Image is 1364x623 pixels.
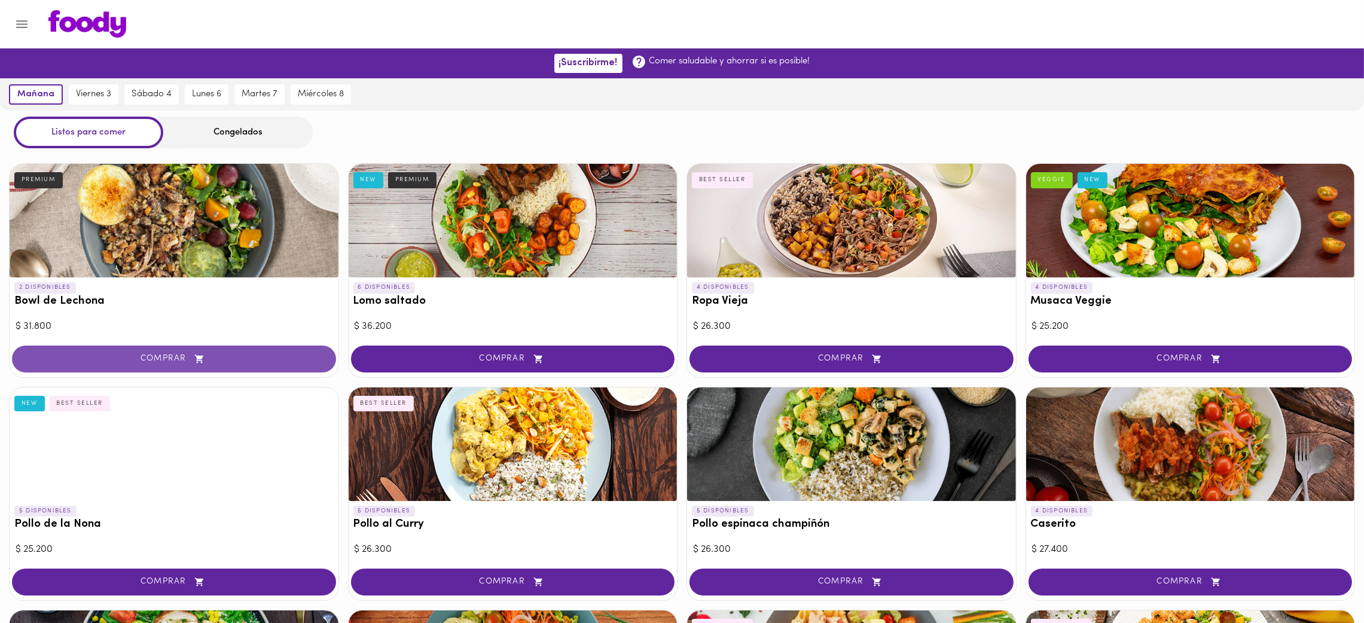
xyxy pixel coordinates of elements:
[14,282,76,293] p: 2 DISPONIBLES
[353,518,673,531] h3: Pollo al Curry
[10,164,338,277] div: Bowl de Lechona
[689,346,1014,372] button: COMPRAR
[559,57,618,69] span: ¡Suscribirme!
[349,387,678,501] div: Pollo al Curry
[692,172,753,188] div: BEST SELLER
[366,354,660,364] span: COMPRAR
[132,89,172,100] span: sábado 4
[687,387,1016,501] div: Pollo espinaca champiñón
[1031,506,1093,517] p: 4 DISPONIBLES
[12,346,336,372] button: COMPRAR
[291,84,351,105] button: miércoles 8
[693,543,1010,557] div: $ 26.300
[185,84,228,105] button: lunes 6
[388,172,437,188] div: PREMIUM
[14,295,334,308] h3: Bowl de Lechona
[692,506,754,517] p: 5 DISPONIBLES
[1031,295,1350,308] h3: Musaca Veggie
[14,518,334,531] h3: Pollo de la Nona
[12,569,336,595] button: COMPRAR
[1026,164,1355,277] div: Musaca Veggie
[366,577,660,587] span: COMPRAR
[27,577,321,587] span: COMPRAR
[1032,320,1349,334] div: $ 25.200
[124,84,179,105] button: sábado 4
[242,89,277,100] span: martes 7
[1031,282,1093,293] p: 4 DISPONIBLES
[298,89,344,100] span: miércoles 8
[163,117,313,148] div: Congelados
[693,320,1010,334] div: $ 26.300
[355,320,672,334] div: $ 36.200
[692,518,1011,531] h3: Pollo espinaca champiñón
[9,84,63,105] button: mañana
[10,387,338,501] div: Pollo de la Nona
[1295,554,1352,611] iframe: Messagebird Livechat Widget
[554,54,623,72] button: ¡Suscribirme!
[353,282,416,293] p: 6 DISPONIBLES
[1043,354,1338,364] span: COMPRAR
[692,295,1011,308] h3: Ropa Vieja
[27,354,321,364] span: COMPRAR
[349,164,678,277] div: Lomo saltado
[17,89,54,100] span: mañana
[689,569,1014,595] button: COMPRAR
[1043,577,1338,587] span: COMPRAR
[353,506,416,517] p: 5 DISPONIBLES
[14,396,45,411] div: NEW
[76,89,111,100] span: viernes 3
[1029,569,1353,595] button: COMPRAR
[16,543,332,557] div: $ 25.200
[692,282,754,293] p: 4 DISPONIBLES
[69,84,118,105] button: viernes 3
[355,543,672,557] div: $ 26.300
[351,569,675,595] button: COMPRAR
[14,117,163,148] div: Listos para comer
[192,89,221,100] span: lunes 6
[704,577,999,587] span: COMPRAR
[14,506,77,517] p: 5 DISPONIBLES
[1078,172,1108,188] div: NEW
[704,354,999,364] span: COMPRAR
[1026,387,1355,501] div: Caserito
[1031,518,1350,531] h3: Caserito
[1032,543,1349,557] div: $ 27.400
[7,10,36,39] button: Menu
[14,172,63,188] div: PREMIUM
[1029,346,1353,372] button: COMPRAR
[16,320,332,334] div: $ 31.800
[1031,172,1073,188] div: VEGGIE
[353,295,673,308] h3: Lomo saltado
[353,396,414,411] div: BEST SELLER
[353,172,384,188] div: NEW
[234,84,285,105] button: martes 7
[50,396,111,411] div: BEST SELLER
[48,10,126,38] img: logo.png
[687,164,1016,277] div: Ropa Vieja
[351,346,675,372] button: COMPRAR
[649,55,810,68] p: Comer saludable y ahorrar si es posible!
